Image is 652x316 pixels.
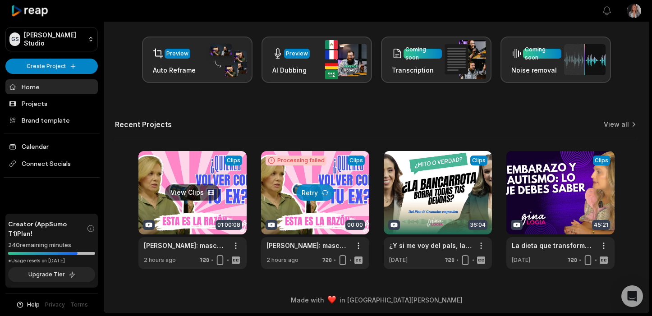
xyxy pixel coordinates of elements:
[166,50,188,58] div: Preview
[405,46,440,62] div: Coming soon
[604,120,629,129] a: View all
[45,301,65,309] a: Privacy
[27,301,40,309] span: Help
[5,79,98,94] a: Home
[328,296,336,304] img: heart emoji
[9,32,20,46] div: GS
[16,301,40,309] button: Help
[286,50,308,58] div: Preview
[70,301,88,309] a: Terms
[115,120,172,129] h2: Recent Projects
[266,241,349,250] div: [PERSON_NAME]: masculinidad, mujeres ALFA y por qué vuelves con tu ex [DATE] 21:54
[445,40,486,79] img: transcription.png
[511,65,561,75] h3: Noise removal
[5,139,98,154] a: Calendar
[24,31,84,47] p: [PERSON_NAME] Studio
[144,241,227,250] a: [PERSON_NAME]: masculinidad, mujeres ALFA y por qué vuelves con tu ex [DATE] 22:01
[564,44,606,75] img: noise_removal.png
[5,59,98,74] button: Create Project
[525,46,560,62] div: Coming soon
[8,257,95,264] div: *Usage resets on [DATE]
[8,241,95,250] div: 240 remaining minutes
[512,241,595,250] a: La dieta que transformó la vida de mi hija autista - Lo que nadie te dijo de la vacunas
[153,65,196,75] h3: Auto Reframe
[5,96,98,111] a: Projects
[325,40,367,79] img: ai_dubbing.png
[296,184,334,201] button: Retry
[389,241,472,250] a: ¿Y si me voy del país, las deudas desaparecen? - [PERSON_NAME] & [PERSON_NAME] Law Firm explican ...
[112,295,641,305] div: Made with in [GEOGRAPHIC_DATA][PERSON_NAME]
[272,65,310,75] h3: AI Dubbing
[621,285,643,307] div: Open Intercom Messenger
[8,267,95,282] button: Upgrade Tier
[5,156,98,172] span: Connect Socials
[392,65,442,75] h3: Transcription
[5,113,98,128] a: Brand template
[206,42,247,78] img: auto_reframe.png
[8,219,87,238] span: Creator (AppSumo T1) Plan!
